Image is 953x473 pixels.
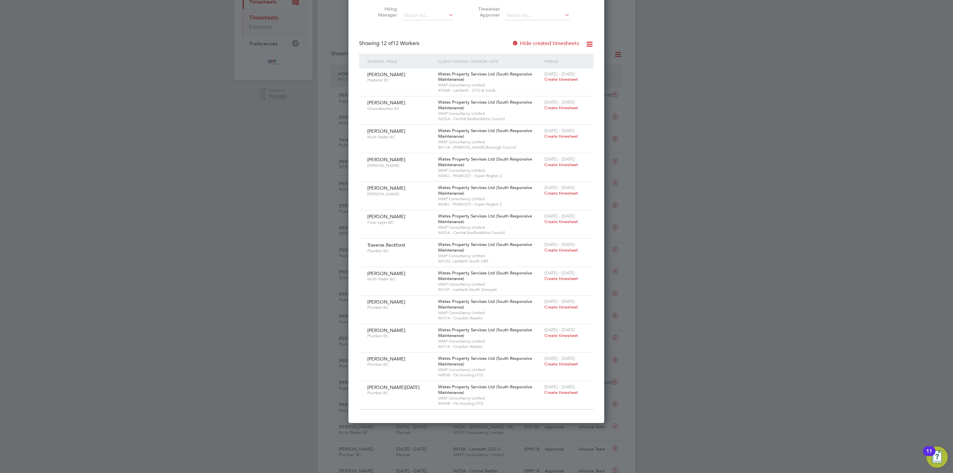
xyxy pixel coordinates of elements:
[367,248,433,254] span: Plumber BC
[438,139,541,145] span: MMP Consultancy Limited
[544,99,575,105] span: [DATE] - [DATE]
[544,162,578,167] span: Create timesheet
[367,106,433,111] span: Groundworker BC
[438,242,532,253] span: Wates Property Services Ltd (South Responsive Maintenance)
[927,447,948,468] button: Open Resource Center, 11 new notifications
[438,88,541,93] span: XF088 - Lambeth - DTD & Voids
[505,11,570,20] input: Search for...
[544,76,578,82] span: Create timesheet
[544,219,578,224] span: Create timesheet
[438,185,532,196] span: Wates Property Services Ltd (South Responsive Maintenance)
[367,77,433,83] span: Plasterer BC
[438,71,532,82] span: Wates Property Services Ltd (South Responsive Maintenance)
[367,276,433,282] span: Multi-Trader BC
[544,333,578,338] span: Create timesheet
[367,191,433,197] span: [PERSON_NAME]
[438,299,532,310] span: Wates Property Services Ltd (South Responsive Maintenance)
[367,71,405,77] span: [PERSON_NAME]
[367,157,405,163] span: [PERSON_NAME]
[544,270,575,276] span: [DATE] - [DATE]
[438,367,541,372] span: MMP Consultancy Limited
[367,128,405,134] span: [PERSON_NAME]
[543,54,587,69] div: Period
[438,168,541,173] span: MMP Consultancy Limited
[438,253,541,259] span: MMP Consultancy Limited
[438,111,541,116] span: MMP Consultancy Limited
[544,304,578,310] span: Create timesheet
[470,6,500,18] label: Timesheet Approver
[438,310,541,315] span: MMP Consultancy Limited
[367,100,405,106] span: [PERSON_NAME]
[367,333,433,339] span: Plumber BC
[367,134,433,140] span: Multi-Trader BC
[544,355,575,361] span: [DATE] - [DATE]
[544,105,578,111] span: Create timesheet
[366,54,436,69] div: Worker / Role
[544,276,578,281] span: Create timesheet
[512,40,579,47] label: Hide created timesheets
[438,355,532,367] span: Wates Property Services Ltd (South Responsive Maintenance)
[367,356,405,362] span: [PERSON_NAME]
[367,220,433,225] span: Floor Layer BC
[438,384,532,395] span: Wates Property Services Ltd (South Responsive Maintenance)
[438,270,532,281] span: Wates Property Services Ltd (South Responsive Maintenance)
[438,230,541,235] span: IM25A - Central Bedfordshire Council
[544,128,575,133] span: [DATE] - [DATE]
[438,173,541,178] span: IM38J - PEABODY - Super Region 2
[438,282,541,287] span: MMP Consultancy Limited
[367,242,405,248] span: Traverse Beckford
[438,145,541,150] span: IM11A - [PERSON_NAME] Borough Council
[544,156,575,162] span: [DATE] - [DATE]
[438,225,541,230] span: MMP Consultancy Limited
[367,299,405,305] span: [PERSON_NAME]
[438,259,541,264] span: IM12G- Lambeth North QRT
[367,305,433,310] span: Plumber BC
[544,327,575,333] span: [DATE] - [DATE]
[438,339,541,344] span: MMP Consultancy Limited
[367,213,405,219] span: [PERSON_NAME]
[438,156,532,167] span: Wates Property Services Ltd (South Responsive Maintenance)
[544,384,575,390] span: [DATE] - [DATE]
[438,202,541,207] span: IM38J - PEABODY - Super Region 2
[381,40,419,47] span: 12 Workers
[438,344,541,349] span: IM17A - Croydon Repairs
[367,327,405,333] span: [PERSON_NAME]
[544,390,578,395] span: Create timesheet
[367,270,405,276] span: [PERSON_NAME]
[367,362,433,367] span: Plumber BC
[438,196,541,202] span: MMP Consultancy Limited
[367,185,405,191] span: [PERSON_NAME]
[438,327,532,338] span: Wates Property Services Ltd (South Responsive Maintenance)
[544,361,578,367] span: Create timesheet
[438,396,541,401] span: MMP Consultancy Limited
[544,299,575,304] span: [DATE] - [DATE]
[359,40,421,47] div: Showing
[926,451,932,460] div: 11
[438,116,541,121] span: IM25A - Central Bedfordshire Council
[544,247,578,253] span: Create timesheet
[367,384,420,390] span: [PERSON_NAME][DATE]
[438,315,541,321] span: IM17A - Croydon Repairs
[436,54,543,69] div: Client Config / Vendor / Site
[367,163,433,168] span: [PERSON_NAME]
[367,6,397,18] label: Hiring Manager
[438,99,532,111] span: Wates Property Services Ltd (South Responsive Maintenance)
[544,185,575,190] span: [DATE] - [DATE]
[544,71,575,77] span: [DATE] - [DATE]
[367,390,433,396] span: Plumber BC
[438,372,541,378] span: IM90B - PA Housing DTD
[544,213,575,219] span: [DATE] - [DATE]
[438,128,532,139] span: Wates Property Services Ltd (South Responsive Maintenance)
[402,11,454,20] input: Search for...
[438,401,541,406] span: IM90B - PA Housing DTD
[544,190,578,196] span: Create timesheet
[438,287,541,292] span: IM12F - Lambeth North Disrepair
[438,82,541,88] span: MMP Consultancy Limited
[544,133,578,139] span: Create timesheet
[438,213,532,224] span: Wates Property Services Ltd (South Responsive Maintenance)
[544,242,575,247] span: [DATE] - [DATE]
[381,40,393,47] span: 12 of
